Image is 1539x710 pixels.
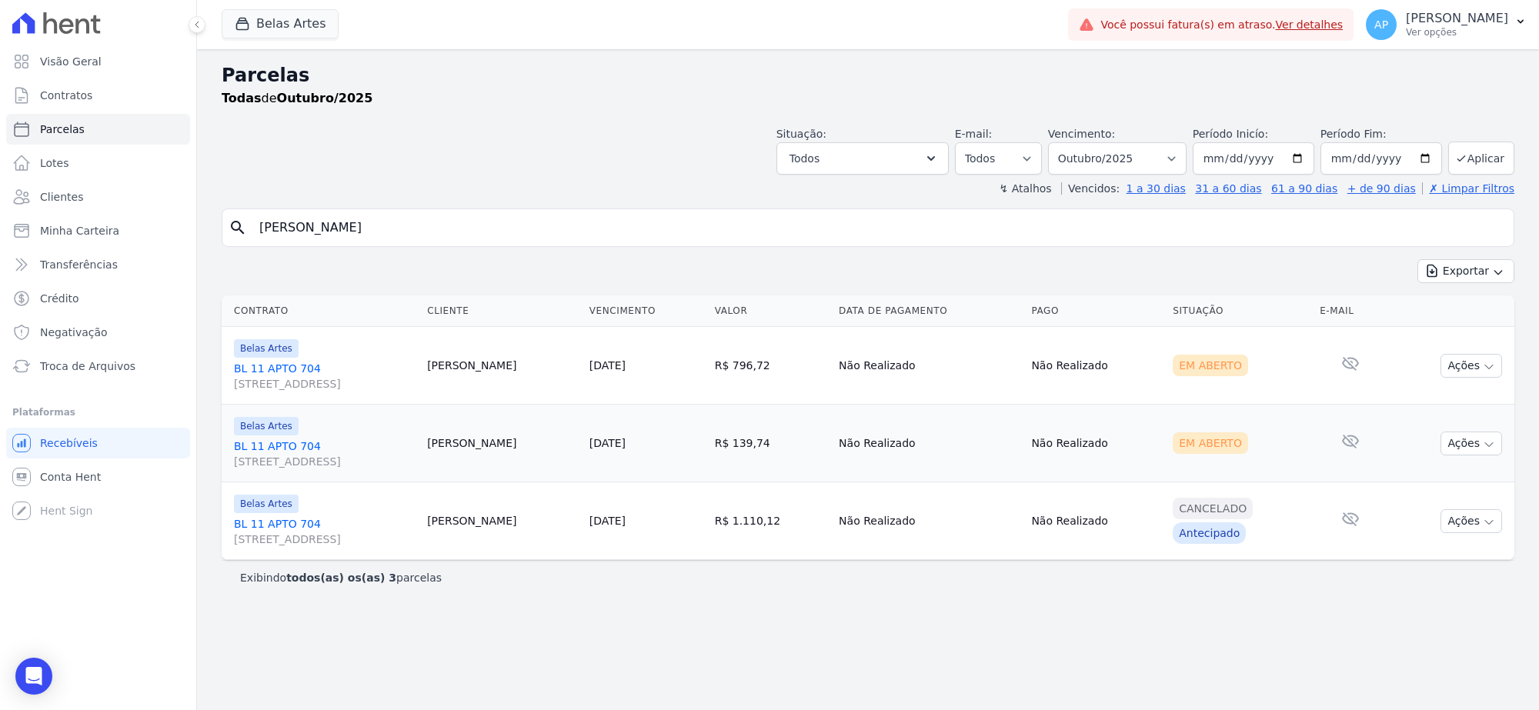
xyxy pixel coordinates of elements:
label: Vencimento: [1048,128,1115,140]
span: Todos [790,149,820,168]
div: Antecipado [1173,522,1246,544]
td: Não Realizado [1025,482,1167,560]
a: + de 90 dias [1347,182,1416,195]
label: Situação: [776,128,826,140]
span: Troca de Arquivos [40,358,135,374]
button: Ações [1441,432,1502,455]
a: 31 a 60 dias [1195,182,1261,195]
th: E-mail [1314,295,1387,327]
i: search [229,218,247,237]
td: R$ 1.110,12 [709,482,833,560]
a: [DATE] [589,515,626,527]
a: Crédito [6,283,190,314]
th: Vencimento [583,295,709,327]
a: 1 a 30 dias [1127,182,1186,195]
a: Minha Carteira [6,215,190,246]
a: BL 11 APTO 704[STREET_ADDRESS] [234,438,415,469]
span: AP [1374,19,1388,30]
label: E-mail: [955,128,993,140]
span: [STREET_ADDRESS] [234,532,415,547]
label: ↯ Atalhos [999,182,1051,195]
th: Contrato [222,295,421,327]
div: Plataformas [12,403,184,422]
span: Belas Artes [234,417,299,435]
span: Minha Carteira [40,223,119,238]
a: Clientes [6,182,190,212]
a: BL 11 APTO 704[STREET_ADDRESS] [234,516,415,547]
td: [PERSON_NAME] [421,327,583,405]
span: Crédito [40,291,79,306]
a: [DATE] [589,437,626,449]
td: Não Realizado [1025,327,1167,405]
span: [STREET_ADDRESS] [234,454,415,469]
button: AP [PERSON_NAME] Ver opções [1354,3,1539,46]
strong: Todas [222,91,262,105]
a: [DATE] [589,359,626,372]
strong: Outubro/2025 [277,91,373,105]
td: R$ 139,74 [709,405,833,482]
button: Belas Artes [222,9,339,38]
span: Contratos [40,88,92,103]
div: Em Aberto [1173,355,1248,376]
td: Não Realizado [833,405,1025,482]
a: Ver detalhes [1276,18,1344,31]
p: [PERSON_NAME] [1406,11,1508,26]
th: Data de Pagamento [833,295,1025,327]
input: Buscar por nome do lote ou do cliente [250,212,1507,243]
span: Conta Hent [40,469,101,485]
button: Exportar [1417,259,1514,283]
a: Lotes [6,148,190,178]
h2: Parcelas [222,62,1514,89]
div: Open Intercom Messenger [15,658,52,695]
p: de [222,89,372,108]
th: Situação [1167,295,1314,327]
button: Todos [776,142,949,175]
td: Não Realizado [833,482,1025,560]
div: Cancelado [1173,498,1253,519]
span: [STREET_ADDRESS] [234,376,415,392]
th: Pago [1025,295,1167,327]
a: BL 11 APTO 704[STREET_ADDRESS] [234,361,415,392]
span: Recebíveis [40,435,98,451]
p: Exibindo parcelas [240,570,442,585]
span: Visão Geral [40,54,102,69]
td: [PERSON_NAME] [421,405,583,482]
a: Conta Hent [6,462,190,492]
a: Parcelas [6,114,190,145]
span: Transferências [40,257,118,272]
a: Troca de Arquivos [6,351,190,382]
th: Cliente [421,295,583,327]
button: Ações [1441,509,1502,533]
b: todos(as) os(as) 3 [286,572,396,584]
span: Lotes [40,155,69,171]
a: 61 a 90 dias [1271,182,1337,195]
td: [PERSON_NAME] [421,482,583,560]
th: Valor [709,295,833,327]
a: Transferências [6,249,190,280]
label: Período Fim: [1320,126,1442,142]
a: Negativação [6,317,190,348]
td: Não Realizado [1025,405,1167,482]
a: Recebíveis [6,428,190,458]
span: Belas Artes [234,495,299,513]
p: Ver opções [1406,26,1508,38]
div: Em Aberto [1173,432,1248,454]
label: Período Inicío: [1193,128,1268,140]
span: Belas Artes [234,339,299,358]
td: Não Realizado [833,327,1025,405]
button: Ações [1441,354,1502,378]
a: Contratos [6,80,190,111]
button: Aplicar [1448,142,1514,175]
a: Visão Geral [6,46,190,77]
td: R$ 796,72 [709,327,833,405]
a: ✗ Limpar Filtros [1422,182,1514,195]
span: Clientes [40,189,83,205]
span: Parcelas [40,122,85,137]
label: Vencidos: [1061,182,1120,195]
span: Você possui fatura(s) em atraso. [1100,17,1343,33]
span: Negativação [40,325,108,340]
